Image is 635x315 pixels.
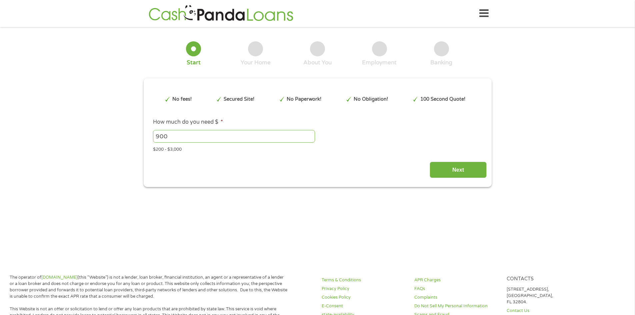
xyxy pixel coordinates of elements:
[414,286,499,292] a: FAQs
[354,96,388,103] p: No Obligation!
[172,96,192,103] p: No fees!
[153,119,223,126] label: How much do you need $
[430,59,452,66] div: Banking
[507,276,591,282] h4: Contacts
[507,286,591,305] p: [STREET_ADDRESS], [GEOGRAPHIC_DATA], FL 32804.
[41,275,78,280] a: [DOMAIN_NAME]
[287,96,321,103] p: No Paperwork!
[241,59,271,66] div: Your Home
[322,277,406,283] a: Terms & Conditions
[420,96,465,103] p: 100 Second Quote!
[430,162,487,178] input: Next
[322,294,406,301] a: Cookies Policy
[414,303,499,309] a: Do Not Sell My Personal Information
[187,59,201,66] div: Start
[303,59,332,66] div: About You
[10,274,288,300] p: The operator of (this “Website”) is not a lender, loan broker, financial institution, an agent or...
[224,96,254,103] p: Secured Site!
[153,144,482,153] div: $200 - $3,000
[414,294,499,301] a: Complaints
[147,4,295,23] img: GetLoanNow Logo
[322,286,406,292] a: Privacy Policy
[322,303,406,309] a: E-Consent
[362,59,397,66] div: Employment
[414,277,499,283] a: APR Charges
